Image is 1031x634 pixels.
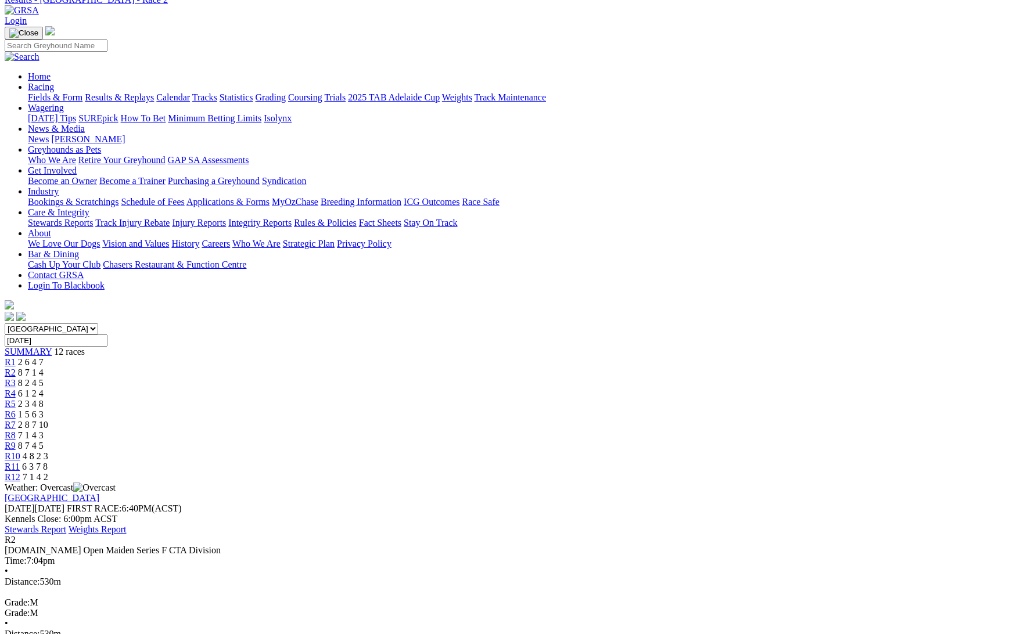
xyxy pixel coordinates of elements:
span: R4 [5,388,16,398]
a: Become a Trainer [99,176,166,186]
button: Toggle navigation [5,27,43,39]
a: Stay On Track [404,218,457,228]
a: We Love Our Dogs [28,239,100,248]
a: Stewards Report [5,524,66,534]
span: 2 3 4 8 [18,399,44,409]
div: Racing [28,92,1026,103]
a: Privacy Policy [337,239,391,248]
a: Minimum Betting Limits [168,113,261,123]
a: Trials [324,92,346,102]
a: Statistics [220,92,253,102]
span: 6 1 2 4 [18,388,44,398]
div: 530m [5,577,1026,587]
span: R9 [5,441,16,451]
img: twitter.svg [16,312,26,321]
a: News [28,134,49,144]
span: Distance: [5,577,39,586]
span: Grade: [5,597,30,607]
a: R2 [5,368,16,377]
span: 6:40PM(ACST) [67,503,182,513]
a: [DATE] Tips [28,113,76,123]
span: [DATE] [5,503,35,513]
a: R11 [5,462,20,471]
a: Bookings & Scratchings [28,197,118,207]
a: R5 [5,399,16,409]
span: 4 8 2 3 [23,451,48,461]
a: MyOzChase [272,197,318,207]
input: Select date [5,334,107,347]
a: Who We Are [28,155,76,165]
a: Integrity Reports [228,218,292,228]
div: Kennels Close: 6:00pm ACST [5,514,1026,524]
a: ICG Outcomes [404,197,459,207]
a: Schedule of Fees [121,197,184,207]
span: 6 3 7 8 [22,462,48,471]
img: Search [5,52,39,62]
span: • [5,566,8,576]
a: Login [5,16,27,26]
span: Time: [5,556,27,565]
span: R8 [5,430,16,440]
a: [PERSON_NAME] [51,134,125,144]
a: Weights [442,92,472,102]
a: Purchasing a Greyhound [168,176,260,186]
a: Greyhounds as Pets [28,145,101,154]
a: Breeding Information [321,197,401,207]
a: Results & Replays [85,92,154,102]
a: GAP SA Assessments [168,155,249,165]
span: FIRST RACE: [67,503,121,513]
div: Wagering [28,113,1026,124]
a: Chasers Restaurant & Function Centre [103,260,246,269]
a: Cash Up Your Club [28,260,100,269]
a: Coursing [288,92,322,102]
a: Careers [202,239,230,248]
a: Login To Blackbook [28,280,105,290]
div: [DOMAIN_NAME] Open Maiden Series F CTA Division [5,545,1026,556]
span: • [5,618,8,628]
a: Bar & Dining [28,249,79,259]
a: Injury Reports [172,218,226,228]
a: R1 [5,357,16,367]
a: Who We Are [232,239,281,248]
a: News & Media [28,124,85,134]
a: 2025 TAB Adelaide Cup [348,92,440,102]
a: R6 [5,409,16,419]
a: Race Safe [462,197,499,207]
span: Grade: [5,608,30,618]
a: R10 [5,451,20,461]
a: R7 [5,420,16,430]
img: logo-grsa-white.png [45,26,55,35]
a: Retire Your Greyhound [78,155,166,165]
img: GRSA [5,5,39,16]
a: Wagering [28,103,64,113]
a: R3 [5,378,16,388]
img: logo-grsa-white.png [5,300,14,309]
img: facebook.svg [5,312,14,321]
span: R2 [5,535,16,545]
a: Care & Integrity [28,207,89,217]
a: Grading [256,92,286,102]
div: 7:04pm [5,556,1026,566]
input: Search [5,39,107,52]
span: 7 1 4 2 [23,472,48,482]
a: Become an Owner [28,176,97,186]
a: Strategic Plan [283,239,335,248]
div: Bar & Dining [28,260,1026,270]
a: Isolynx [264,113,292,123]
a: History [171,239,199,248]
a: R12 [5,472,20,482]
span: 2 6 4 7 [18,357,44,367]
a: Calendar [156,92,190,102]
a: Industry [28,186,59,196]
span: [DATE] [5,503,64,513]
a: SUREpick [78,113,118,123]
a: Weights Report [69,524,127,534]
div: News & Media [28,134,1026,145]
span: 12 races [54,347,85,356]
img: Close [9,28,38,38]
